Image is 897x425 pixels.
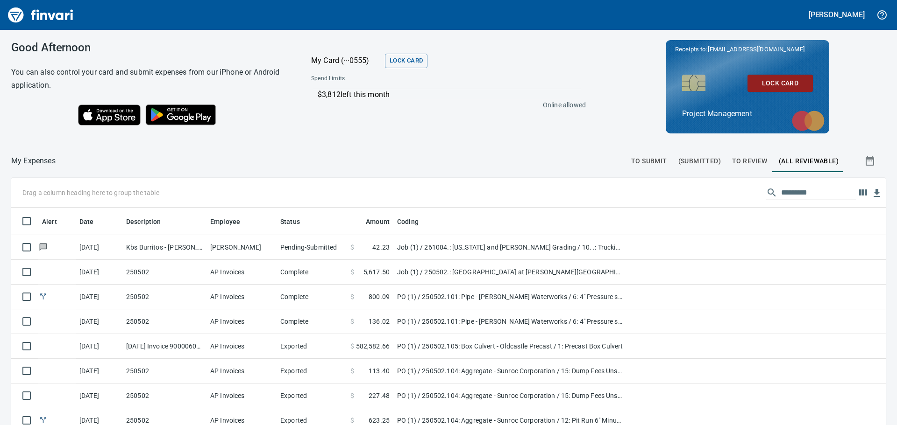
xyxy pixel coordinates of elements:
p: My Card (···0555) [311,55,381,66]
td: Job (1) / 261004.: [US_STATE] and [PERSON_NAME] Grading / 10. .: Trucking/Aggregate for OK / 5: O... [393,235,627,260]
td: PO (1) / 250502.104: Aggregate - Sunroc Corporation / 15: Dump Fees Unsuitable-Generic [393,359,627,383]
span: Status [280,216,300,227]
td: 250502 [122,309,206,334]
span: 800.09 [369,292,390,301]
td: 250502 [122,285,206,309]
img: Get it on Google Play [141,99,221,130]
span: 582,582.66 [356,341,390,351]
img: Download on the App Store [78,105,141,125]
nav: breadcrumb [11,155,56,167]
span: Lock Card [390,56,423,66]
td: PO (1) / 250502.104: Aggregate - Sunroc Corporation / 15: Dump Fees Unsuitable-Generic [393,383,627,408]
span: [EMAIL_ADDRESS][DOMAIN_NAME] [707,45,805,54]
td: [DATE] [76,383,122,408]
td: Complete [277,309,347,334]
span: Coding [397,216,419,227]
td: [DATE] [76,334,122,359]
span: Date [79,216,106,227]
span: Description [126,216,173,227]
span: Amount [354,216,390,227]
span: Description [126,216,161,227]
button: Download table [870,186,884,200]
span: Coding [397,216,431,227]
span: 136.02 [369,317,390,326]
td: AP Invoices [206,334,277,359]
td: [DATE] [76,235,122,260]
span: (Submitted) [678,155,721,167]
span: $ [350,416,354,425]
td: 250502 [122,359,206,383]
td: [DATE] [76,285,122,309]
span: To Review [732,155,768,167]
td: [DATE] [76,260,122,285]
td: PO (1) / 250502.105: Box Culvert - Oldcastle Precast / 1: Precast Box Culvert [393,334,627,359]
img: mastercard.svg [787,106,829,136]
button: Lock Card [747,75,813,92]
span: $ [350,391,354,400]
td: 250502 [122,260,206,285]
span: Alert [42,216,57,227]
button: Choose columns to display [856,186,870,200]
span: 227.48 [369,391,390,400]
td: Complete [277,285,347,309]
td: PO (1) / 250502.101: Pipe - [PERSON_NAME] Waterworks / 6: 4" Pressure sewer [393,309,627,334]
td: [DATE] [76,309,122,334]
span: Employee [210,216,252,227]
p: Project Management [682,108,813,119]
span: Status [280,216,312,227]
span: Amount [366,216,390,227]
td: PO (1) / 250502.101: Pipe - [PERSON_NAME] Waterworks / 6: 4" Pressure sewer [393,285,627,309]
td: [DATE] Invoice 9000060917 from Oldcastle Precast Inc. (1-11232) [122,334,206,359]
td: AP Invoices [206,383,277,408]
span: 5,617.50 [363,267,390,277]
td: Exported [277,334,347,359]
p: Drag a column heading here to group the table [22,188,159,197]
td: 250502 [122,383,206,408]
td: Exported [277,383,347,408]
span: 113.40 [369,366,390,376]
h6: You can also control your card and submit expenses from our iPhone or Android application. [11,66,288,92]
td: Pending-Submitted [277,235,347,260]
td: Complete [277,260,347,285]
span: $ [350,317,354,326]
span: Alert [42,216,69,227]
span: 42.23 [372,243,390,252]
p: Receipts to: [675,45,820,54]
span: Split transaction [38,417,48,423]
td: AP Invoices [206,309,277,334]
span: Split transaction [38,293,48,300]
button: Lock Card [385,54,427,68]
button: Show transactions within a particular date range [856,150,886,172]
span: (All Reviewable) [779,155,839,167]
p: My Expenses [11,155,56,167]
td: [PERSON_NAME] [206,235,277,260]
td: AP Invoices [206,285,277,309]
span: $ [350,366,354,376]
h5: [PERSON_NAME] [809,10,865,20]
td: AP Invoices [206,359,277,383]
span: $ [350,243,354,252]
td: AP Invoices [206,260,277,285]
h3: Good Afternoon [11,41,288,54]
p: Online allowed [304,100,586,110]
span: Spend Limits [311,74,464,84]
span: $ [350,341,354,351]
span: $ [350,292,354,301]
td: Kbs Burritos - [PERSON_NAME] [PERSON_NAME] ID [122,235,206,260]
button: [PERSON_NAME] [806,7,867,22]
td: Exported [277,359,347,383]
td: Job (1) / 250502.: [GEOGRAPHIC_DATA] at [PERSON_NAME][GEOGRAPHIC_DATA] / 1011. .: BS1 - Railroad ... [393,260,627,285]
p: $3,812 left this month [318,89,581,100]
span: 623.25 [369,416,390,425]
span: $ [350,267,354,277]
span: To Submit [631,155,667,167]
span: Has messages [38,244,48,250]
td: [DATE] [76,359,122,383]
span: Date [79,216,94,227]
span: Lock Card [755,77,805,89]
img: Finvari [6,4,76,26]
span: Employee [210,216,240,227]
